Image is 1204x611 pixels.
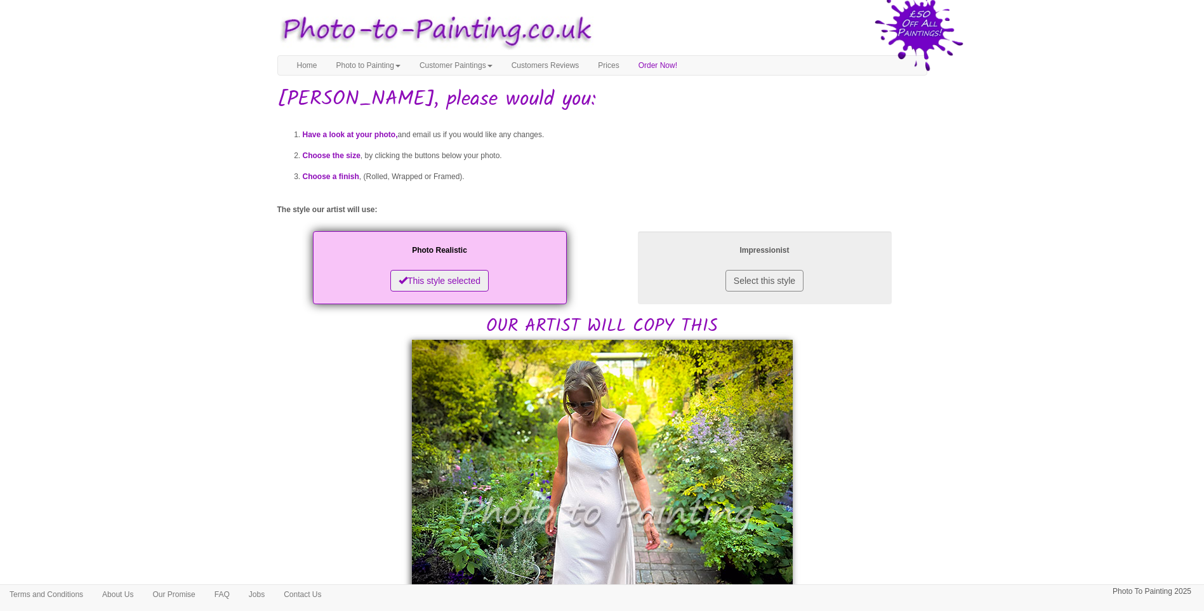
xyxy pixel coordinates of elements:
a: Home [288,56,327,75]
h1: [PERSON_NAME], please would you: [277,88,927,111]
a: FAQ [205,585,239,604]
p: Photo Realistic [326,244,554,257]
button: Select this style [725,270,804,292]
a: Photo to Painting [327,56,410,75]
li: , (Rolled, Wrapped or Framed). [303,166,927,187]
button: This style selected [390,270,489,292]
li: , by clicking the buttons below your photo. [303,145,927,166]
span: Choose the size [303,151,361,160]
span: Choose a finish [303,172,359,181]
a: Prices [588,56,628,75]
label: The style our artist will use: [277,205,378,215]
a: About Us [93,585,143,604]
a: Customers Reviews [502,56,589,75]
a: Our Promise [143,585,204,604]
img: Photo to Painting [271,6,596,55]
a: Contact Us [274,585,331,604]
a: Customer Paintings [410,56,502,75]
span: Have a look at your photo, [303,130,398,139]
a: Jobs [239,585,274,604]
p: Impressionist [651,244,879,257]
p: Photo To Painting 2025 [1113,585,1191,598]
li: and email us if you would like any changes. [303,124,927,145]
h2: OUR ARTIST WILL COPY THIS [277,228,927,337]
a: Order Now! [629,56,687,75]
